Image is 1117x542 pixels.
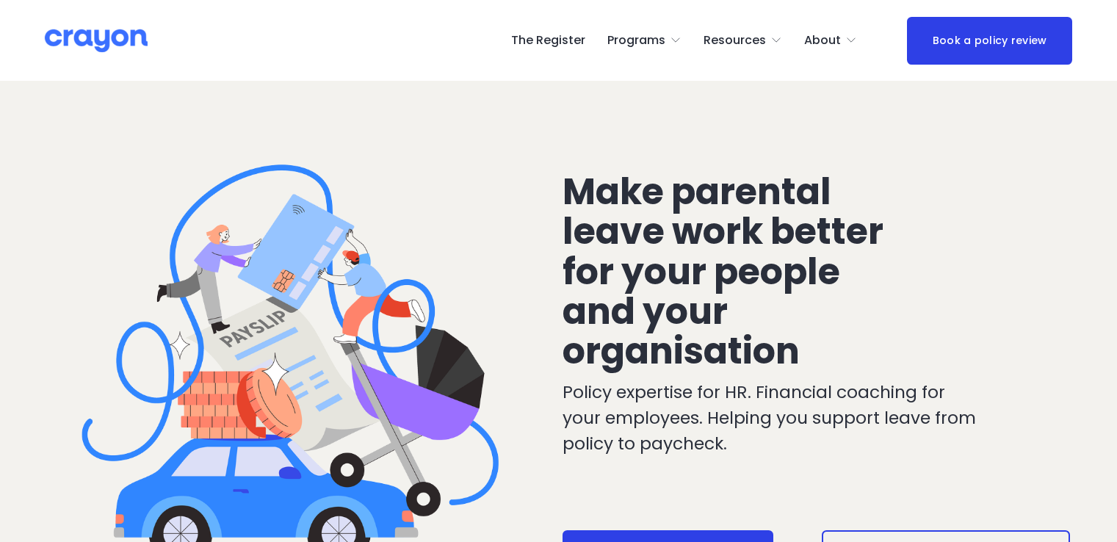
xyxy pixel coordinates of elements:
span: About [804,30,841,51]
p: Policy expertise for HR. Financial coaching for your employees. Helping you support leave from po... [563,380,986,457]
a: folder dropdown [804,29,857,52]
a: folder dropdown [607,29,682,52]
span: Resources [704,30,766,51]
span: Programs [607,30,665,51]
a: The Register [511,29,585,52]
a: folder dropdown [704,29,782,52]
span: Make parental leave work better for your people and your organisation [563,167,891,377]
img: Crayon [45,28,148,54]
a: Book a policy review [907,17,1072,65]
